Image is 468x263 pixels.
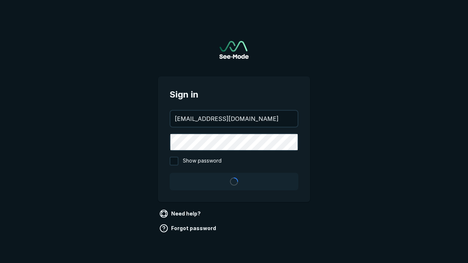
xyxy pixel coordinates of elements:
input: your@email.com [170,111,298,127]
span: Sign in [170,88,298,101]
a: Forgot password [158,222,219,234]
span: Show password [183,157,222,165]
img: See-Mode Logo [219,41,249,59]
a: Go to sign in [219,41,249,59]
a: Need help? [158,208,204,220]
